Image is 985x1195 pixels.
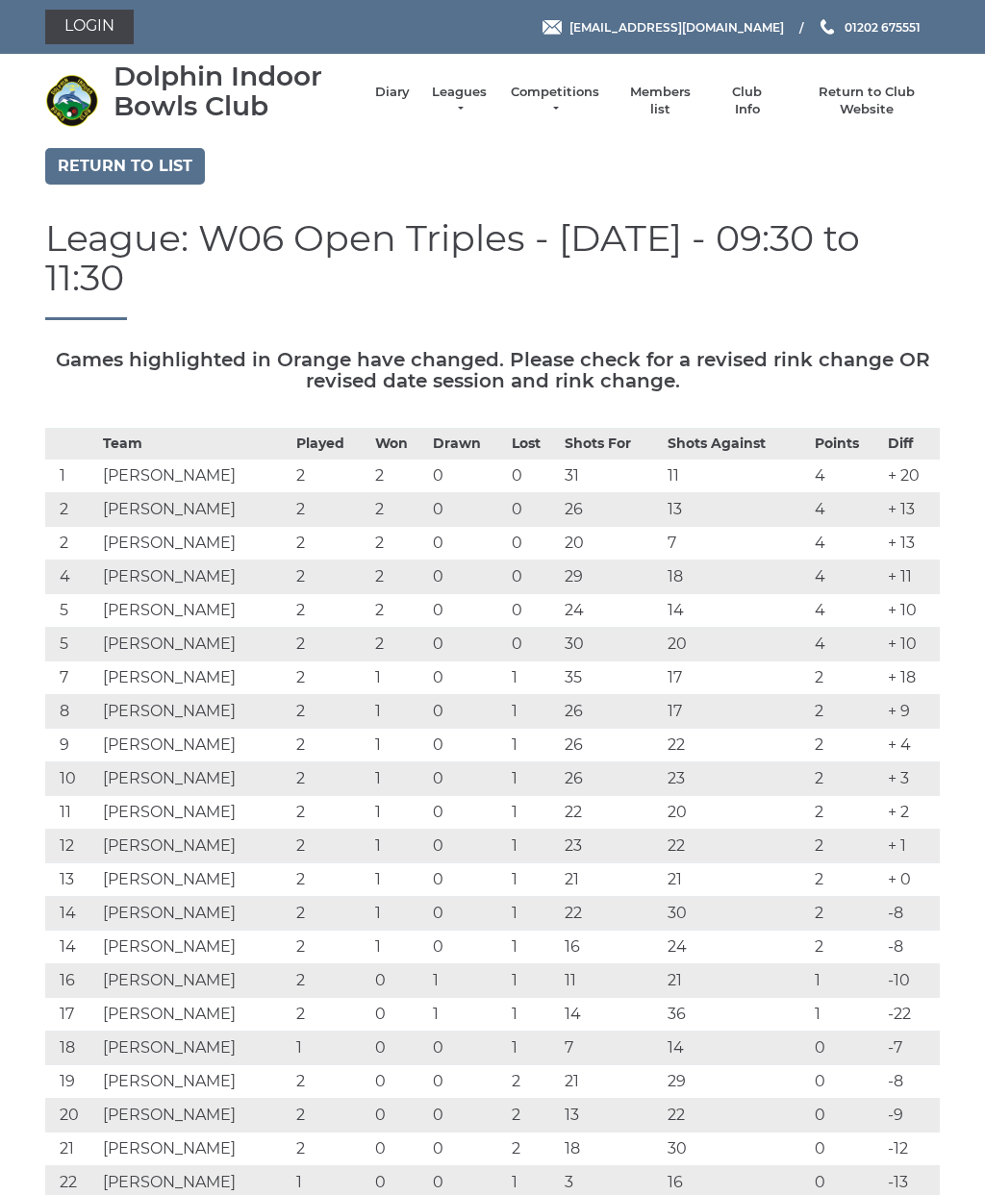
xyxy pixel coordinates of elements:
[560,493,664,527] td: 26
[370,594,428,628] td: 2
[370,493,428,527] td: 2
[291,897,370,931] td: 2
[291,1099,370,1133] td: 2
[291,1065,370,1099] td: 2
[98,695,292,729] td: [PERSON_NAME]
[370,1032,428,1065] td: 0
[45,560,98,594] td: 4
[45,594,98,628] td: 5
[428,695,507,729] td: 0
[810,460,883,493] td: 4
[291,460,370,493] td: 2
[375,84,410,101] a: Diary
[428,1099,507,1133] td: 0
[560,897,664,931] td: 22
[98,1099,292,1133] td: [PERSON_NAME]
[98,493,292,527] td: [PERSON_NAME]
[45,796,98,830] td: 11
[507,1099,560,1133] td: 2
[507,897,560,931] td: 1
[370,1065,428,1099] td: 0
[291,1032,370,1065] td: 1
[663,460,810,493] td: 11
[428,429,507,460] th: Drawn
[45,863,98,897] td: 13
[507,931,560,964] td: 1
[291,695,370,729] td: 2
[560,1099,664,1133] td: 13
[370,628,428,661] td: 2
[507,1065,560,1099] td: 2
[810,527,883,560] td: 4
[370,429,428,460] th: Won
[428,931,507,964] td: 0
[428,796,507,830] td: 0
[543,18,784,37] a: Email [EMAIL_ADDRESS][DOMAIN_NAME]
[507,695,560,729] td: 1
[883,762,940,796] td: + 3
[845,19,921,34] span: 01202 675551
[98,863,292,897] td: [PERSON_NAME]
[663,628,810,661] td: 20
[663,964,810,998] td: 21
[810,998,883,1032] td: 1
[663,1133,810,1166] td: 30
[291,964,370,998] td: 2
[98,594,292,628] td: [PERSON_NAME]
[810,931,883,964] td: 2
[663,1065,810,1099] td: 29
[98,661,292,695] td: [PERSON_NAME]
[883,1032,940,1065] td: -7
[810,594,883,628] td: 4
[810,493,883,527] td: 4
[45,1065,98,1099] td: 19
[810,964,883,998] td: 1
[428,460,507,493] td: 0
[507,830,560,863] td: 1
[428,729,507,762] td: 0
[507,729,560,762] td: 1
[663,897,810,931] td: 30
[428,594,507,628] td: 0
[810,1032,883,1065] td: 0
[45,830,98,863] td: 12
[370,560,428,594] td: 2
[507,1133,560,1166] td: 2
[663,560,810,594] td: 18
[810,661,883,695] td: 2
[560,429,664,460] th: Shots For
[560,729,664,762] td: 26
[560,796,664,830] td: 22
[883,863,940,897] td: + 0
[569,19,784,34] span: [EMAIL_ADDRESS][DOMAIN_NAME]
[663,931,810,964] td: 24
[507,527,560,560] td: 0
[663,762,810,796] td: 23
[810,830,883,863] td: 2
[291,998,370,1032] td: 2
[507,560,560,594] td: 0
[45,493,98,527] td: 2
[883,897,940,931] td: -8
[370,964,428,998] td: 0
[883,628,940,661] td: + 10
[883,594,940,628] td: + 10
[291,661,370,695] td: 2
[810,560,883,594] td: 4
[45,10,134,44] a: Login
[663,863,810,897] td: 21
[370,762,428,796] td: 1
[560,460,664,493] td: 31
[45,931,98,964] td: 14
[98,460,292,493] td: [PERSON_NAME]
[428,1032,507,1065] td: 0
[560,762,664,796] td: 26
[98,560,292,594] td: [PERSON_NAME]
[810,1133,883,1166] td: 0
[663,796,810,830] td: 20
[45,661,98,695] td: 7
[560,527,664,560] td: 20
[560,594,664,628] td: 24
[560,1065,664,1099] td: 21
[883,661,940,695] td: + 18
